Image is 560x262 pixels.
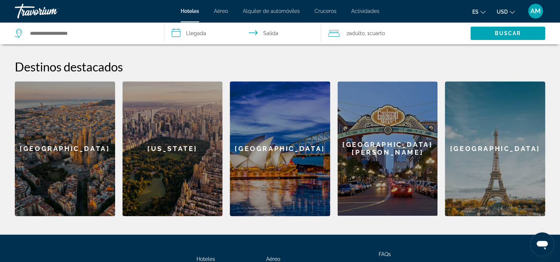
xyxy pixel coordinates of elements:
[369,30,385,36] span: Cuarto
[266,256,280,262] a: Aéreo
[445,81,545,216] a: Paris[GEOGRAPHIC_DATA]
[15,81,115,216] a: Barcelona[GEOGRAPHIC_DATA]
[530,7,541,15] span: AM
[497,6,515,17] button: Change currency
[243,8,300,14] a: Alquiler de automóviles
[445,81,545,216] div: [GEOGRAPHIC_DATA]
[379,251,391,257] a: FAQs
[351,8,379,14] a: Actividades
[346,28,364,38] span: 2
[497,9,508,15] span: USD
[526,3,545,19] button: User Menu
[315,8,336,14] a: Cruceros
[230,81,330,216] a: Sydney[GEOGRAPHIC_DATA]
[364,28,385,38] span: , 1
[338,81,438,216] a: San Diego[GEOGRAPHIC_DATA][PERSON_NAME]
[197,256,215,262] a: Hoteles
[29,28,153,39] input: Search hotel destination
[123,81,223,216] a: New York[US_STATE]
[15,81,115,216] div: [GEOGRAPHIC_DATA]
[15,59,545,74] h2: Destinos destacados
[181,8,199,14] a: Hoteles
[214,8,228,14] a: Aéreo
[123,81,223,216] div: [US_STATE]
[164,22,321,44] button: Select check in and out date
[349,30,364,36] span: Adulto
[230,81,330,216] div: [GEOGRAPHIC_DATA]
[15,1,89,21] a: Travorium
[530,232,554,256] iframe: Botón para iniciar la ventana de mensajería
[321,22,470,44] button: Travelers: 2 adults, 0 children
[470,27,545,40] button: Search
[472,9,479,15] span: es
[472,6,486,17] button: Change language
[338,81,438,216] div: [GEOGRAPHIC_DATA][PERSON_NAME]
[495,30,521,36] span: Buscar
